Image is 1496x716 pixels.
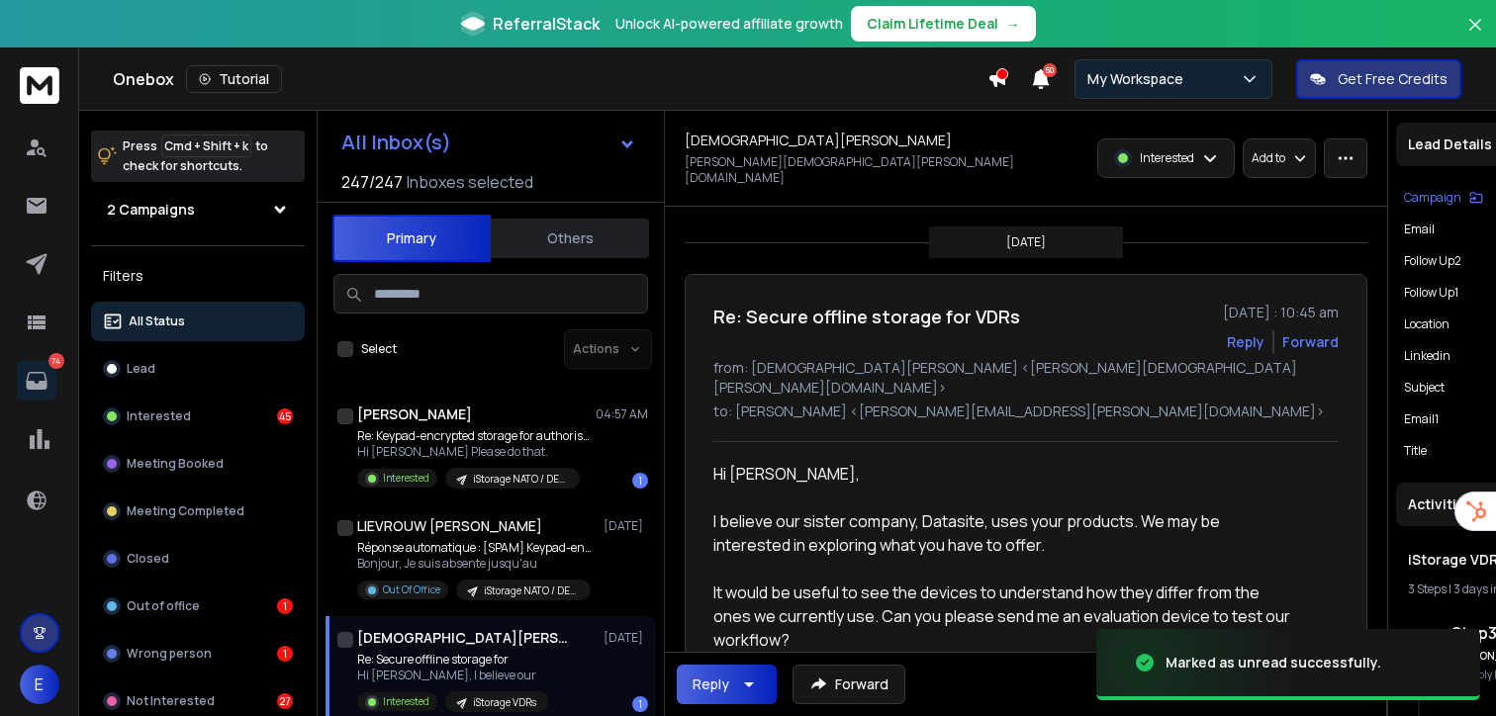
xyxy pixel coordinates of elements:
[91,397,305,436] button: Interested45
[1296,59,1461,99] button: Get Free Credits
[17,361,56,401] a: 74
[91,349,305,389] button: Lead
[1404,190,1461,206] p: Campaign
[1223,303,1339,322] p: [DATE] : 10:45 am
[713,303,1020,330] h1: Re: Secure offline storage for VDRs
[107,200,195,220] h1: 2 Campaigns
[1404,316,1449,332] p: location
[493,12,600,36] span: ReferralStack
[713,358,1339,398] p: from: [DEMOGRAPHIC_DATA][PERSON_NAME] <[PERSON_NAME][DEMOGRAPHIC_DATA][PERSON_NAME][DOMAIN_NAME]>
[383,694,429,709] p: Interested
[127,693,215,709] p: Not Interested
[127,503,244,519] p: Meeting Completed
[20,665,59,704] button: E
[127,408,191,424] p: Interested
[1140,150,1194,166] p: Interested
[473,695,536,710] p: iStorage VDRs
[713,581,1291,652] div: It would be useful to see the devices to understand how they differ from the ones we currently us...
[357,404,472,424] h1: [PERSON_NAME]
[713,462,1291,486] div: Hi [PERSON_NAME],
[357,652,548,668] p: Re: Secure offline storage for
[277,408,293,424] div: 45
[596,406,648,422] p: 04:57 AM
[357,516,542,536] h1: LIEVROUW [PERSON_NAME]
[127,646,212,662] p: Wrong person
[186,65,282,93] button: Tutorial
[1462,12,1488,59] button: Close banner
[484,583,579,598] p: iStorage NATO / DEFENCE campaigns
[1404,222,1435,237] p: Email
[1408,581,1447,597] span: 3 Steps
[383,471,429,486] p: Interested
[161,134,251,157] span: Cmd + Shift + k
[91,190,305,229] button: 2 Campaigns
[1404,348,1450,364] p: linkedin
[1404,411,1439,427] p: Email1
[713,509,1291,557] div: I believe our sister company, Datasite, uses your products. We may be interested in exploring wha...
[1338,69,1448,89] p: Get Free Credits
[341,170,403,194] span: 247 / 247
[1006,234,1046,250] p: [DATE]
[407,170,533,194] h3: Inboxes selected
[1408,134,1492,154] p: Lead Details
[1166,653,1381,672] div: Marked as unread successfully.
[129,313,185,329] p: All Status
[277,646,293,662] div: 1
[277,693,293,709] div: 27
[685,131,952,150] h1: [DEMOGRAPHIC_DATA][PERSON_NAME]
[693,674,729,694] div: Reply
[277,598,293,614] div: 1
[1404,443,1427,459] p: title
[604,518,648,534] p: [DATE]
[685,154,1020,186] p: [PERSON_NAME][DEMOGRAPHIC_DATA][PERSON_NAME][DOMAIN_NAME]
[91,262,305,290] h3: Filters
[357,628,575,648] h1: [DEMOGRAPHIC_DATA][PERSON_NAME]
[793,665,905,704] button: Forward
[1404,190,1483,206] button: Campaign
[383,582,440,597] p: Out Of Office
[632,473,648,489] div: 1
[357,444,595,460] p: Hi [PERSON_NAME] Please do that.
[1404,380,1445,396] p: Subject
[357,556,595,572] p: Bonjour, Je suis absente jusqu'au
[491,217,649,260] button: Others
[677,665,777,704] button: Reply
[615,14,843,34] p: Unlock AI-powered affiliate growth
[91,492,305,531] button: Meeting Completed
[341,133,451,152] h1: All Inbox(s)
[713,402,1339,421] p: to: [PERSON_NAME] <[PERSON_NAME][EMAIL_ADDRESS][PERSON_NAME][DOMAIN_NAME]>
[1043,63,1057,77] span: 50
[91,539,305,579] button: Closed
[127,361,155,377] p: Lead
[91,586,305,626] button: Out of office1
[91,634,305,673] button: Wrong person1
[1227,332,1264,352] button: Reply
[113,65,987,93] div: Onebox
[357,668,548,683] p: Hi [PERSON_NAME], I believe our
[632,696,648,712] div: 1
[851,6,1036,42] button: Claim Lifetime Deal→
[1282,332,1339,352] div: Forward
[127,456,224,472] p: Meeting Booked
[1087,69,1191,89] p: My Workspace
[91,444,305,484] button: Meeting Booked
[1404,253,1461,269] p: Follow Up2
[91,302,305,341] button: All Status
[48,353,64,369] p: 74
[473,472,568,487] p: iStorage NATO / DEFENCE campaigns
[604,630,648,646] p: [DATE]
[1006,14,1020,34] span: →
[123,136,268,176] p: Press to check for shortcuts.
[1404,285,1458,301] p: Follow Up1
[357,540,595,556] p: Réponse automatique : [SPAM] Keypad-encrypted storage
[127,598,200,614] p: Out of office
[1252,150,1285,166] p: Add to
[332,215,491,262] button: Primary
[326,123,652,162] button: All Inbox(s)
[361,341,397,357] label: Select
[127,551,169,567] p: Closed
[357,428,595,444] p: Re: Keypad-encrypted storage for authorised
